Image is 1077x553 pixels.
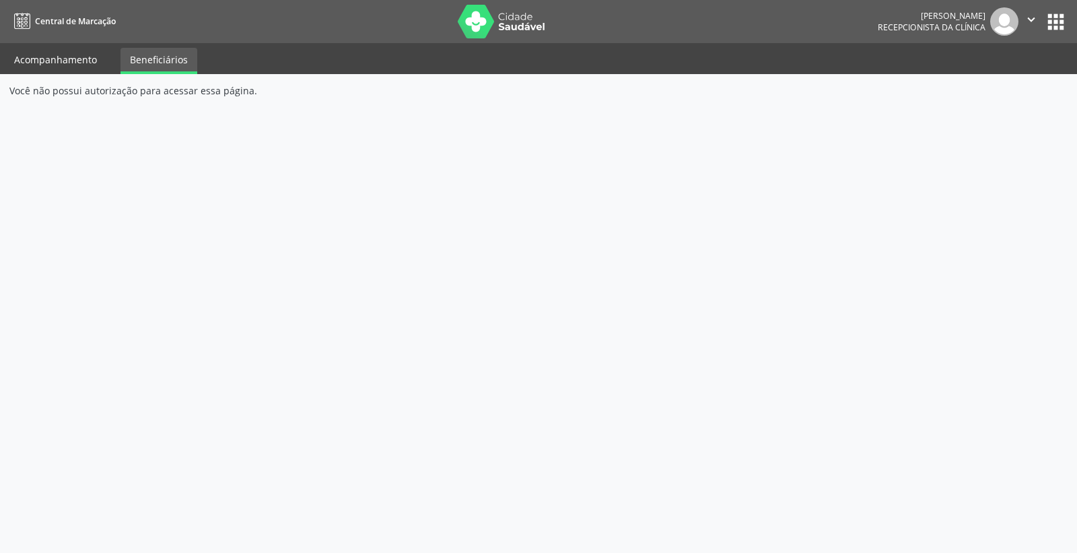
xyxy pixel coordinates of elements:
div: [PERSON_NAME] [878,10,985,22]
button:  [1018,7,1044,36]
i:  [1024,12,1039,27]
span: Recepcionista da clínica [878,22,985,33]
div: Você não possui autorização para acessar essa página. [9,84,1068,98]
a: Beneficiários [120,48,197,74]
button: apps [1044,10,1068,34]
a: Acompanhamento [5,48,106,71]
img: img [990,7,1018,36]
span: Central de Marcação [35,15,116,27]
a: Central de Marcação [9,10,116,32]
